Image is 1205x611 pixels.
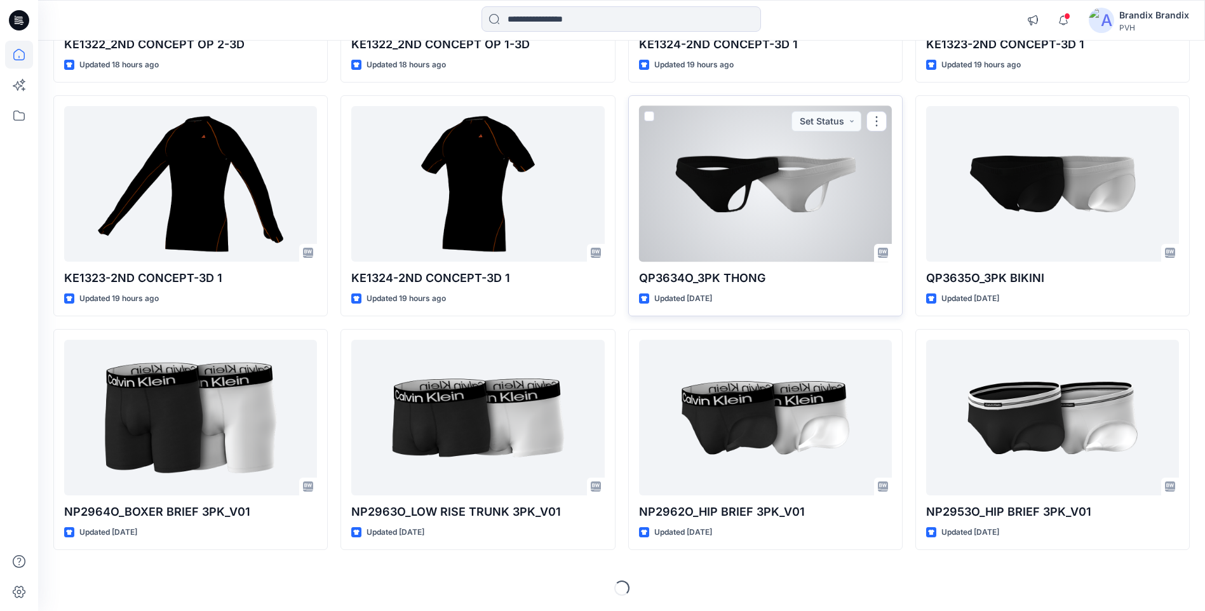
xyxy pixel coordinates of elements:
p: Updated 19 hours ago [79,292,159,305]
div: PVH [1119,23,1189,32]
p: NP2964O_BOXER BRIEF 3PK_V01 [64,503,317,521]
a: NP2962O_HIP BRIEF 3PK_V01 [639,340,892,495]
p: QP3635O_3PK BIKINI [926,269,1179,287]
p: NP2963O_LOW RISE TRUNK 3PK_V01 [351,503,604,521]
p: KE1324-2ND CONCEPT-3D 1 [351,269,604,287]
p: Updated 19 hours ago [654,58,734,72]
a: KE1324-2ND CONCEPT-3D 1 [351,106,604,262]
p: Updated [DATE] [367,526,424,539]
p: KE1322_2ND CONCEPT OP 2-3D [64,36,317,53]
div: Brandix Brandix [1119,8,1189,23]
p: NP2962O_HIP BRIEF 3PK_V01 [639,503,892,521]
p: Updated [DATE] [654,526,712,539]
p: QP3634O_3PK THONG [639,269,892,287]
a: NP2964O_BOXER BRIEF 3PK_V01 [64,340,317,495]
p: Updated 19 hours ago [367,292,446,305]
p: KE1323-2ND CONCEPT-3D 1 [64,269,317,287]
a: NP2953O_HIP BRIEF 3PK_V01 [926,340,1179,495]
p: Updated 18 hours ago [367,58,446,72]
p: Updated 19 hours ago [941,58,1021,72]
img: avatar [1089,8,1114,33]
a: QP3635O_3PK BIKINI [926,106,1179,262]
p: KE1323-2ND CONCEPT-3D 1 [926,36,1179,53]
p: KE1324-2ND CONCEPT-3D 1 [639,36,892,53]
a: QP3634O_3PK THONG [639,106,892,262]
p: Updated [DATE] [941,526,999,539]
p: Updated 18 hours ago [79,58,159,72]
p: Updated [DATE] [79,526,137,539]
p: KE1322_2ND CONCEPT OP 1-3D [351,36,604,53]
p: Updated [DATE] [654,292,712,305]
a: NP2963O_LOW RISE TRUNK 3PK_V01 [351,340,604,495]
p: Updated [DATE] [941,292,999,305]
a: KE1323-2ND CONCEPT-3D 1 [64,106,317,262]
p: NP2953O_HIP BRIEF 3PK_V01 [926,503,1179,521]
